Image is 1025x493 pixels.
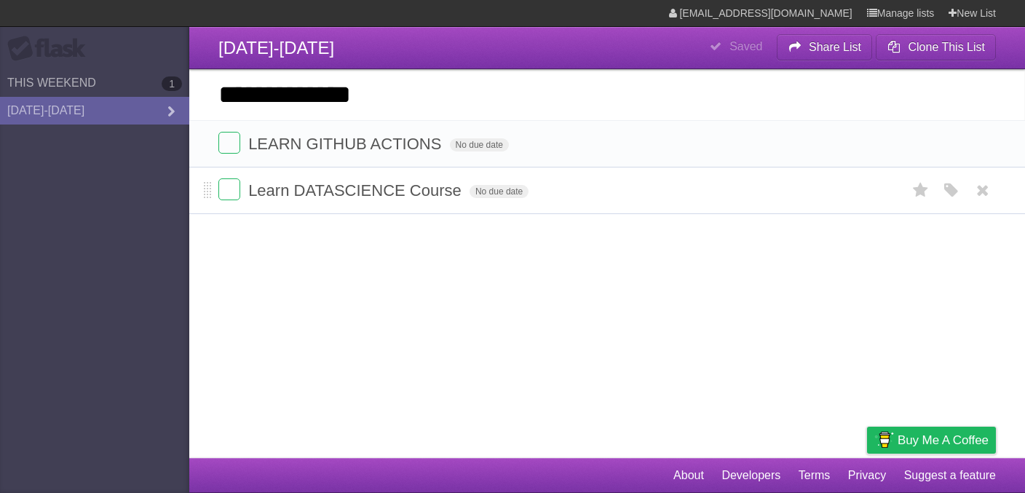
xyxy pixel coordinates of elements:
a: Suggest a feature [904,462,996,489]
button: Clone This List [876,34,996,60]
span: No due date [450,138,509,151]
label: Done [218,178,240,200]
a: Terms [799,462,831,489]
div: Flask [7,36,95,62]
b: Share List [809,41,861,53]
b: 1 [162,76,182,91]
label: Done [218,132,240,154]
span: Learn DATASCIENCE Course [248,181,465,200]
img: Buy me a coffee [874,427,894,452]
span: [DATE]-[DATE] [218,38,334,58]
button: Share List [777,34,873,60]
a: Buy me a coffee [867,427,996,454]
label: Star task [907,178,935,202]
a: Privacy [848,462,886,489]
b: Saved [729,40,762,52]
a: Developers [721,462,780,489]
span: No due date [470,185,529,198]
a: About [673,462,704,489]
span: LEARN GITHUB ACTIONS [248,135,445,153]
b: Clone This List [908,41,985,53]
span: Buy me a coffee [898,427,989,453]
